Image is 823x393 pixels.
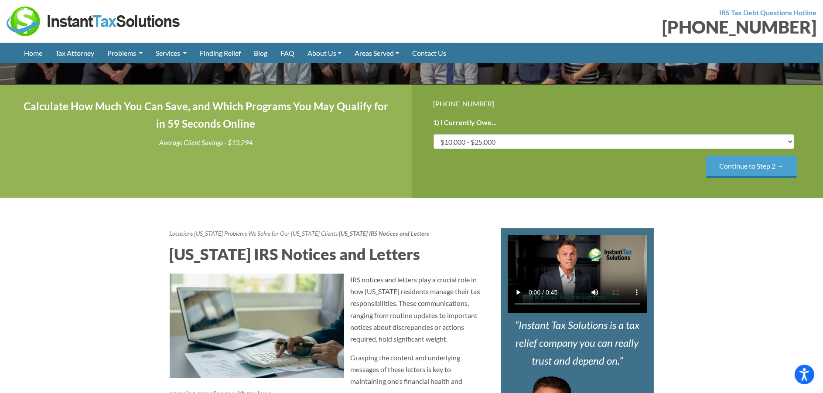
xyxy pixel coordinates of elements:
[301,43,348,63] a: About Us
[225,230,338,237] a: Problems We Solve for Our [US_STATE] Clients
[159,138,253,146] i: Average Client Savings - $13,294
[274,43,301,63] a: FAQ
[101,43,149,63] a: Problems
[7,16,181,24] a: Instant Tax Solutions Logo
[406,43,453,63] a: Contact Us
[170,274,344,378] img: A tax professional on his laptop taking a look at IRS notices for a client.
[195,230,223,237] a: [US_STATE]
[706,156,797,178] input: Continue to Step 2 →
[434,98,802,109] div: [PHONE_NUMBER]
[515,318,639,367] i: Instant Tax Solutions is a tax relief company you can really trust and depend on.
[17,43,49,63] a: Home
[434,118,497,127] label: 1) I Currently Owe...
[49,43,101,63] a: Tax Attorney
[22,98,390,133] h4: Calculate How Much You Can Save, and Which Programs You May Qualify for in 59 Seconds Online
[193,43,247,63] a: Finding Relief
[7,7,181,36] img: Instant Tax Solutions Logo
[339,230,430,237] strong: [US_STATE] IRS Notices and Letters
[149,43,193,63] a: Services
[418,18,817,36] div: [PHONE_NUMBER]
[170,243,488,265] h2: [US_STATE] IRS Notices and Letters
[719,8,816,17] strong: IRS Tax Debt Questions Hotline
[247,43,274,63] a: Blog
[170,230,193,237] a: Locations
[348,43,406,63] a: Areas Served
